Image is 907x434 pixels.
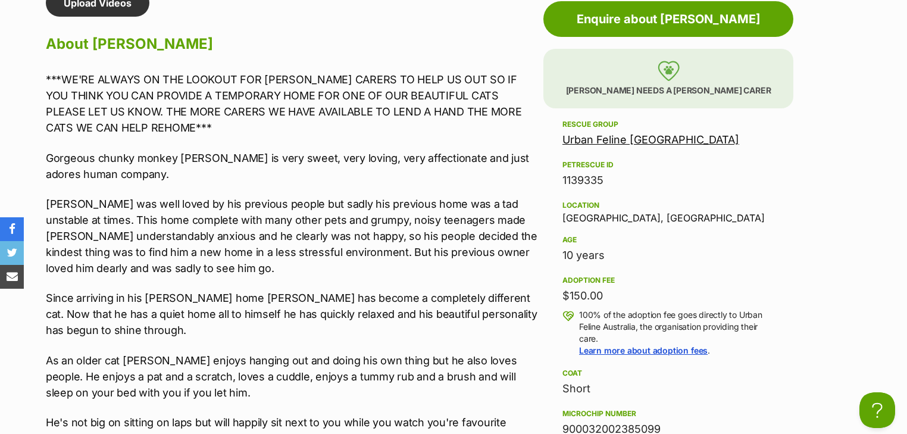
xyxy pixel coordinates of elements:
div: $150.00 [562,288,774,304]
a: Urban Feline [GEOGRAPHIC_DATA] [562,133,739,146]
p: ***WE'RE ALWAYS ON THE LOOKOUT FOR [PERSON_NAME] CARERS TO HELP US OUT SO IF YOU THINK YOU CAN PR... [46,71,537,136]
a: Learn more about adoption fees [579,345,708,355]
p: 100% of the adoption fee goes directly to Urban Feline Australia, the organisation providing thei... [579,309,774,357]
iframe: Help Scout Beacon - Open [859,392,895,428]
div: Short [562,380,774,397]
div: 10 years [562,247,774,264]
p: [PERSON_NAME] needs a [PERSON_NAME] carer [543,49,793,108]
a: Enquire about [PERSON_NAME] [543,1,793,37]
div: 1139335 [562,172,774,189]
div: PetRescue ID [562,160,774,170]
div: [GEOGRAPHIC_DATA], [GEOGRAPHIC_DATA] [562,198,774,223]
p: Gorgeous chunky monkey [PERSON_NAME] is very sweet, very loving, very affectionate and just adore... [46,150,537,182]
div: Adoption fee [562,276,774,285]
h2: About [PERSON_NAME] [46,31,537,57]
div: Coat [562,369,774,378]
p: [PERSON_NAME] was well loved by his previous people but sadly his previous home was a tad unstabl... [46,196,537,276]
div: Age [562,235,774,245]
p: As an older cat [PERSON_NAME] enjoys hanging out and doing his own thing but he also loves people... [46,352,537,401]
p: Since arriving in his [PERSON_NAME] home [PERSON_NAME] has become a completely different cat. Now... [46,290,537,338]
img: foster-care-31f2a1ccfb079a48fc4dc6d2a002ce68c6d2b76c7ccb9e0da61f6cd5abbf869a.svg [658,61,680,81]
div: Microchip number [562,409,774,419]
div: Rescue group [562,120,774,129]
div: Location [562,201,774,210]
